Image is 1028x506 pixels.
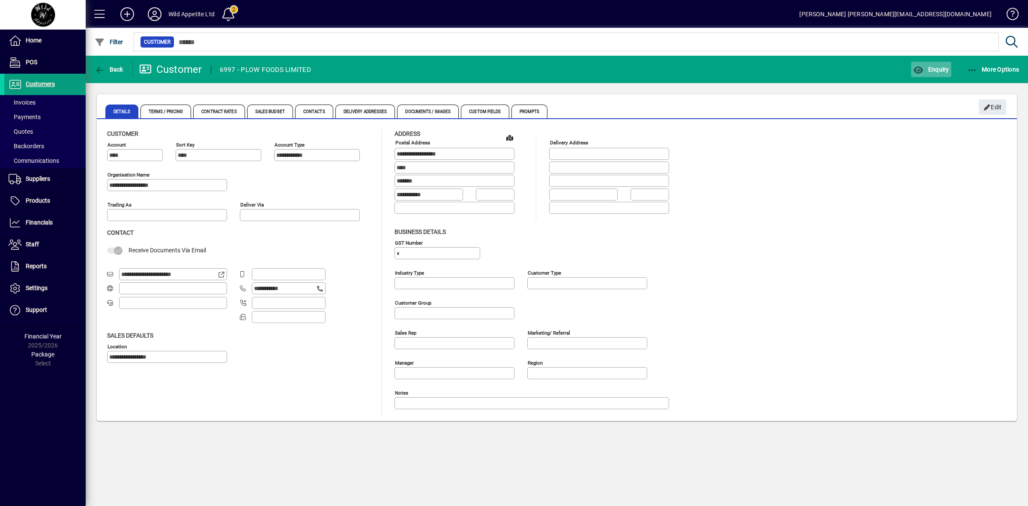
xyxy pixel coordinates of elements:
span: Edit [983,100,1002,114]
mat-label: Account Type [275,142,305,148]
span: Staff [26,241,39,248]
span: Sales Budget [247,105,293,118]
span: Suppliers [26,175,50,182]
mat-label: Organisation name [108,172,149,178]
a: Payments [4,110,86,124]
span: Package [31,351,54,358]
mat-label: Customer group [395,299,431,305]
button: Back [93,62,126,77]
button: Enquiry [911,62,951,77]
span: Financial Year [24,333,62,340]
span: Terms / Pricing [140,105,191,118]
span: Contacts [295,105,333,118]
span: Address [394,130,420,137]
span: Business details [394,228,446,235]
mat-label: Deliver via [240,202,264,208]
mat-label: Industry type [395,269,424,275]
a: Invoices [4,95,86,110]
a: Settings [4,278,86,299]
div: 6997 - PLOW FOODS LIMITED [220,63,311,77]
span: More Options [967,66,1019,73]
span: Financials [26,219,53,226]
a: Reports [4,256,86,277]
span: Receive Documents Via Email [128,247,206,254]
span: Invoices [9,99,36,106]
span: Delivery Addresses [335,105,395,118]
a: Financials [4,212,86,234]
a: Suppliers [4,168,86,190]
mat-label: Notes [395,389,408,395]
span: Contract Rates [193,105,245,118]
button: Filter [93,34,126,50]
span: Prompts [511,105,548,118]
span: Products [26,197,50,204]
span: Back [95,66,123,73]
mat-label: Account [108,142,126,148]
a: Communications [4,153,86,168]
mat-label: GST Number [395,240,423,246]
mat-label: Sales rep [395,329,416,335]
mat-label: Marketing/ Referral [528,329,570,335]
span: Sales defaults [107,332,153,339]
span: Communications [9,157,59,164]
a: Quotes [4,124,86,139]
div: [PERSON_NAME] [PERSON_NAME][EMAIL_ADDRESS][DOMAIN_NAME] [799,7,992,21]
mat-label: Location [108,343,127,349]
a: POS [4,52,86,73]
div: Wild Appetite Ltd [168,7,215,21]
span: Customer [144,38,170,46]
a: View on map [503,131,517,144]
button: More Options [965,62,1022,77]
mat-label: Sort key [176,142,194,148]
button: Profile [141,6,168,22]
span: Support [26,306,47,313]
a: Knowledge Base [1000,2,1017,30]
span: Backorders [9,143,44,150]
a: Support [4,299,86,321]
button: Add [114,6,141,22]
a: Home [4,30,86,51]
a: Staff [4,234,86,255]
a: Backorders [4,139,86,153]
span: Filter [95,39,123,45]
span: Customer [107,130,138,137]
span: Home [26,37,42,44]
span: Details [105,105,138,118]
mat-label: Manager [395,359,414,365]
span: Reports [26,263,47,269]
span: Quotes [9,128,33,135]
a: Products [4,190,86,212]
div: Customer [139,63,202,76]
mat-label: Region [528,359,543,365]
mat-label: Customer type [528,269,561,275]
span: Customers [26,81,55,87]
span: Payments [9,114,41,120]
span: Settings [26,284,48,291]
app-page-header-button: Back [86,62,133,77]
span: Custom Fields [461,105,509,118]
mat-label: Trading as [108,202,131,208]
span: POS [26,59,37,66]
span: Documents / Images [397,105,459,118]
span: Contact [107,229,134,236]
span: Enquiry [913,66,949,73]
button: Edit [979,99,1006,115]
